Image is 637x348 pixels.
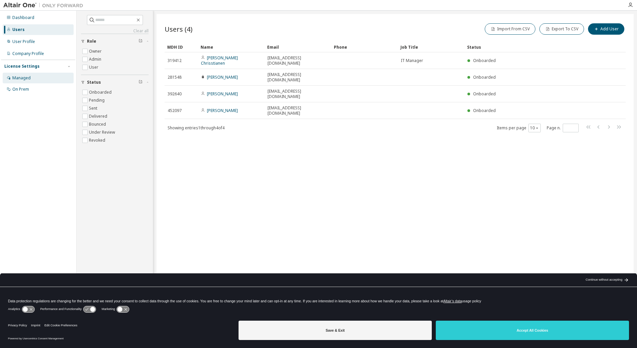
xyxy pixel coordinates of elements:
[168,58,182,63] span: 319412
[268,89,328,99] span: [EMAIL_ADDRESS][DOMAIN_NAME]
[588,23,624,35] button: Add User
[89,120,107,128] label: Bounced
[89,47,103,55] label: Owner
[530,125,539,131] button: 10
[473,91,496,97] span: Onboarded
[467,42,591,52] div: Status
[485,23,535,35] button: Import From CSV
[473,58,496,63] span: Onboarded
[81,28,149,34] a: Clear all
[12,27,25,32] div: Users
[12,51,44,56] div: Company Profile
[139,80,143,85] span: Clear filter
[168,108,182,113] span: 452097
[167,42,195,52] div: MDH ID
[12,75,31,81] div: Managed
[334,42,395,52] div: Phone
[87,39,96,44] span: Role
[12,87,29,92] div: On Prem
[89,104,99,112] label: Sent
[168,91,182,97] span: 392640
[168,125,225,131] span: Showing entries 1 through 4 of 4
[207,108,238,113] a: [PERSON_NAME]
[267,42,328,52] div: Email
[89,136,107,144] label: Revoked
[268,105,328,116] span: [EMAIL_ADDRESS][DOMAIN_NAME]
[473,74,496,80] span: Onboarded
[89,55,103,63] label: Admin
[81,75,149,90] button: Status
[4,64,40,69] div: License Settings
[12,15,34,20] div: Dashboard
[401,58,423,63] span: IT Manager
[207,91,238,97] a: [PERSON_NAME]
[547,124,579,132] span: Page n.
[473,108,496,113] span: Onboarded
[89,96,106,104] label: Pending
[87,80,101,85] span: Status
[81,34,149,49] button: Role
[3,2,87,9] img: Altair One
[165,24,193,34] span: Users (4)
[207,74,238,80] a: [PERSON_NAME]
[201,42,262,52] div: Name
[139,39,143,44] span: Clear filter
[89,112,109,120] label: Delivered
[89,128,116,136] label: Under Review
[497,124,541,132] span: Items per page
[400,42,462,52] div: Job Title
[268,72,328,83] span: [EMAIL_ADDRESS][DOMAIN_NAME]
[168,75,182,80] span: 281548
[539,23,584,35] button: Export To CSV
[89,88,113,96] label: Onboarded
[12,39,35,44] div: User Profile
[268,55,328,66] span: [EMAIL_ADDRESS][DOMAIN_NAME]
[201,55,238,66] a: [PERSON_NAME] Chrisstianen
[89,63,100,71] label: User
